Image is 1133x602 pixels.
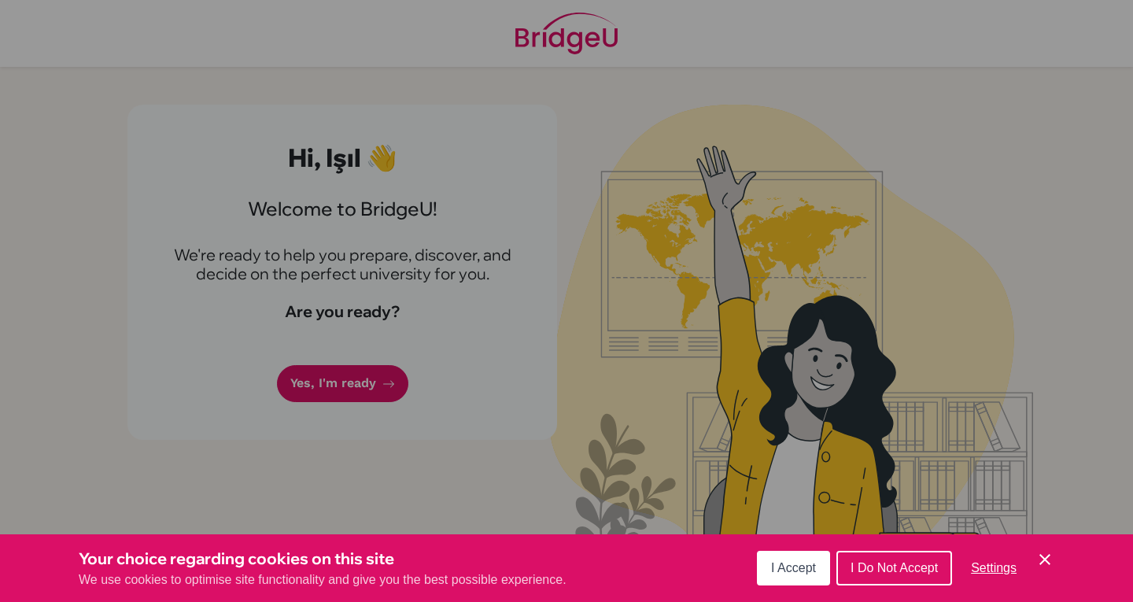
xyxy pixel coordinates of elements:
button: Save and close [1035,550,1054,569]
p: We use cookies to optimise site functionality and give you the best possible experience. [79,571,566,589]
button: I Accept [757,551,830,585]
span: I Accept [771,561,816,574]
h3: Your choice regarding cookies on this site [79,547,566,571]
button: Settings [958,552,1029,584]
span: I Do Not Accept [851,561,938,574]
span: Settings [971,561,1017,574]
button: I Do Not Accept [836,551,952,585]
